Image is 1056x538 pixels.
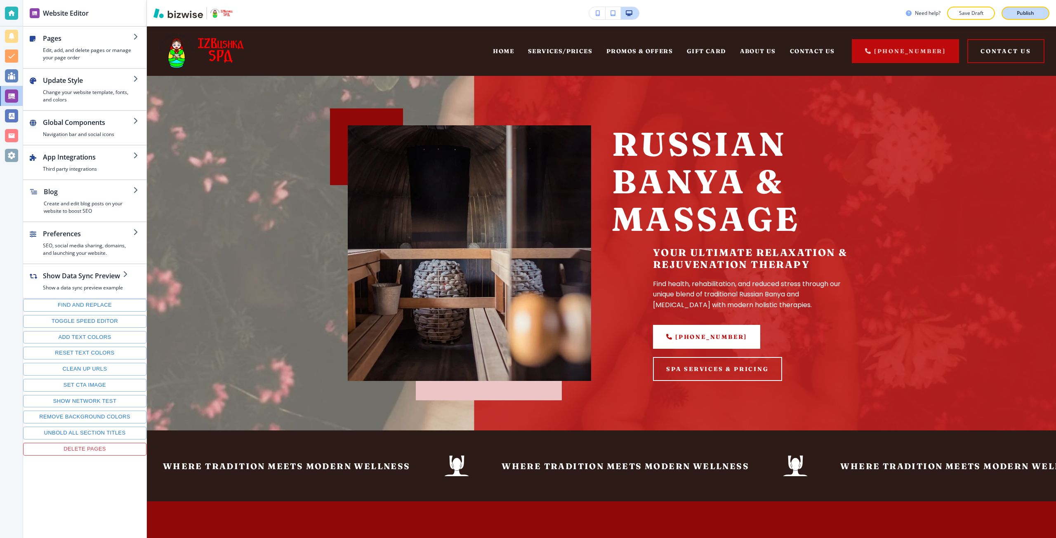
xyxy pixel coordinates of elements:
[348,125,591,381] img: 874e66b541171cc81eb5226b3d66e7a7.webp
[790,47,835,55] span: CONTACT US
[653,247,855,270] h5: Your Ultimate Relaxation & Rejuvenation Therapy
[23,395,146,408] button: Show network test
[159,33,244,68] img: IZBushka Spa
[967,39,1044,63] button: Contact Us
[442,453,469,479] img: icon
[493,47,514,55] span: HOME
[653,279,855,310] p: Find health, rehabilitation, and reduced stress through our unique blend of traditional Russian B...
[23,299,146,312] button: Find and replace
[781,453,807,479] img: icon
[606,47,673,55] span: PROMOS & OFFERS
[500,461,748,471] p: Where Tradition Meets Modern Wellness
[653,357,782,381] button: SPA SERVICES & PRICING
[528,47,592,55] span: SERVICES/PRICES
[44,200,133,215] h4: Create and edit blog posts on your website to boost SEO
[852,39,959,63] a: [PHONE_NUMBER]
[958,9,984,17] p: Save Draft
[43,271,123,281] h2: Show Data Sync Preview
[23,363,146,376] button: Clean up URLs
[1002,7,1049,20] button: Publish
[210,9,233,18] img: Your Logo
[23,347,146,359] button: Reset text colors
[43,165,133,173] h4: Third party integrations
[23,379,146,392] button: Set CTA image
[23,69,146,110] button: Update StyleChange your website template, fonts, and colors
[43,131,133,138] h4: Navigation bar and social icons
[915,9,940,17] h3: Need help?
[43,152,133,162] h2: App Integrations
[162,461,409,471] p: Where Tradition Meets Modern Wellness
[43,89,133,103] h4: Change your website template, fonts, and colors
[23,180,146,221] button: BlogCreate and edit blog posts on your website to boost SEO
[43,117,133,127] h2: Global Components
[43,47,133,61] h4: Edit, add, and delete pages or manage your page order
[153,8,203,18] img: Bizwise Logo
[30,8,40,18] img: editor icon
[23,111,146,145] button: Global ComponentsNavigation bar and social icons
[612,125,855,238] p: Russian Banya & Massage
[43,229,133,239] h2: Preferences
[947,7,995,20] button: Save Draft
[23,315,146,328] button: Toggle speed editor
[23,443,146,456] button: Delete pages
[23,427,146,439] button: Unbold all section titles
[43,284,123,291] h4: Show a data sync preview example
[23,331,146,344] button: Add text colors
[23,27,146,68] button: PagesEdit, add, and delete pages or manage your page order
[23,411,146,423] button: Remove background colors
[23,146,146,179] button: App IntegrationsThird party integrations
[44,187,133,197] h2: Blog
[23,222,146,263] button: PreferencesSEO, social media sharing, domains, and launching your website.
[740,47,776,55] span: ABOUT US
[687,47,726,55] span: GIFT CARD
[43,75,133,85] h2: Update Style
[653,325,760,349] a: [PHONE_NUMBER]
[43,242,133,257] h4: SEO, social media sharing, domains, and launching your website.
[1017,9,1034,17] p: Publish
[43,33,133,43] h2: Pages
[43,8,89,18] h2: Website Editor
[23,264,136,298] button: Show Data Sync PreviewShow a data sync preview example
